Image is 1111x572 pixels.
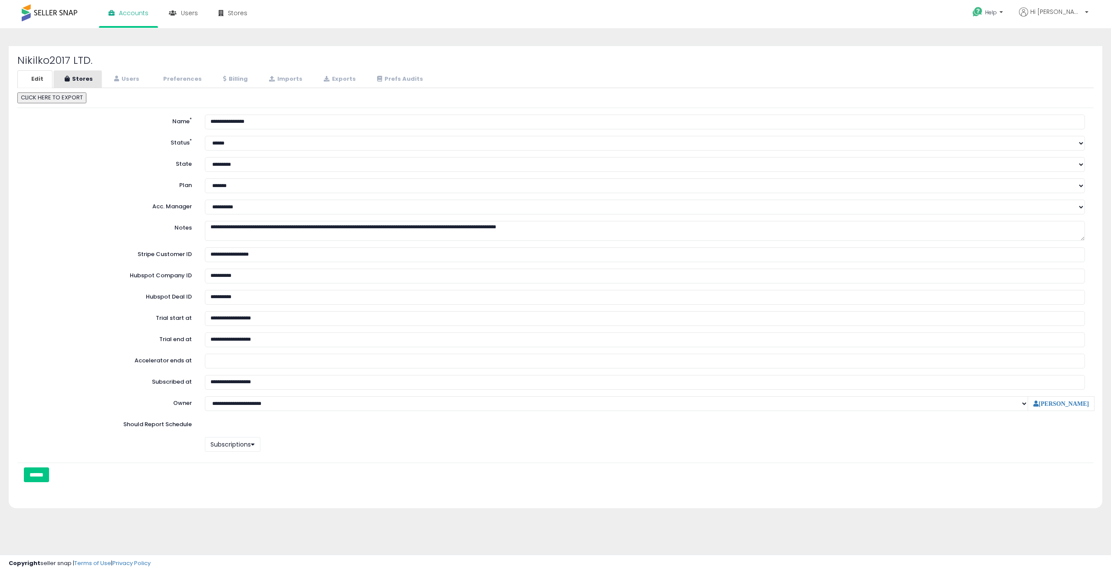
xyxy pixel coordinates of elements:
label: Stripe Customer ID [20,247,198,259]
a: [PERSON_NAME] [1033,401,1089,407]
label: Trial end at [20,332,198,344]
label: Owner [173,399,192,408]
label: Should Report Schedule [123,421,192,429]
a: Prefs Audits [366,70,432,88]
span: Accounts [119,9,148,17]
a: Hi [PERSON_NAME] [1019,7,1088,27]
span: Stores [228,9,247,17]
label: Status [20,136,198,147]
span: Users [181,9,198,17]
a: Users [103,70,148,88]
label: Acc. Manager [20,200,198,211]
div: seller snap | | [9,559,151,568]
a: Imports [258,70,312,88]
label: Plan [20,178,198,190]
i: Get Help [972,7,983,17]
label: Subscribed at [20,375,198,386]
label: State [20,157,198,168]
h2: Nikilko2017 LTD. [17,55,1094,66]
a: Terms of Use [74,559,111,567]
button: CLICK HERE TO EXPORT [17,92,86,103]
a: Billing [212,70,257,88]
strong: Copyright [9,559,40,567]
label: Hubspot Company ID [20,269,198,280]
label: Name [20,115,198,126]
a: Preferences [149,70,211,88]
label: Notes [20,221,198,232]
button: Subscriptions [205,437,260,452]
a: Edit [17,70,53,88]
span: Hi [PERSON_NAME] [1030,7,1082,16]
a: Privacy Policy [112,559,151,567]
a: Stores [53,70,102,88]
label: Hubspot Deal ID [20,290,198,301]
span: Help [985,9,997,16]
a: Exports [312,70,365,88]
label: Trial start at [20,311,198,322]
label: Accelerator ends at [20,354,198,365]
